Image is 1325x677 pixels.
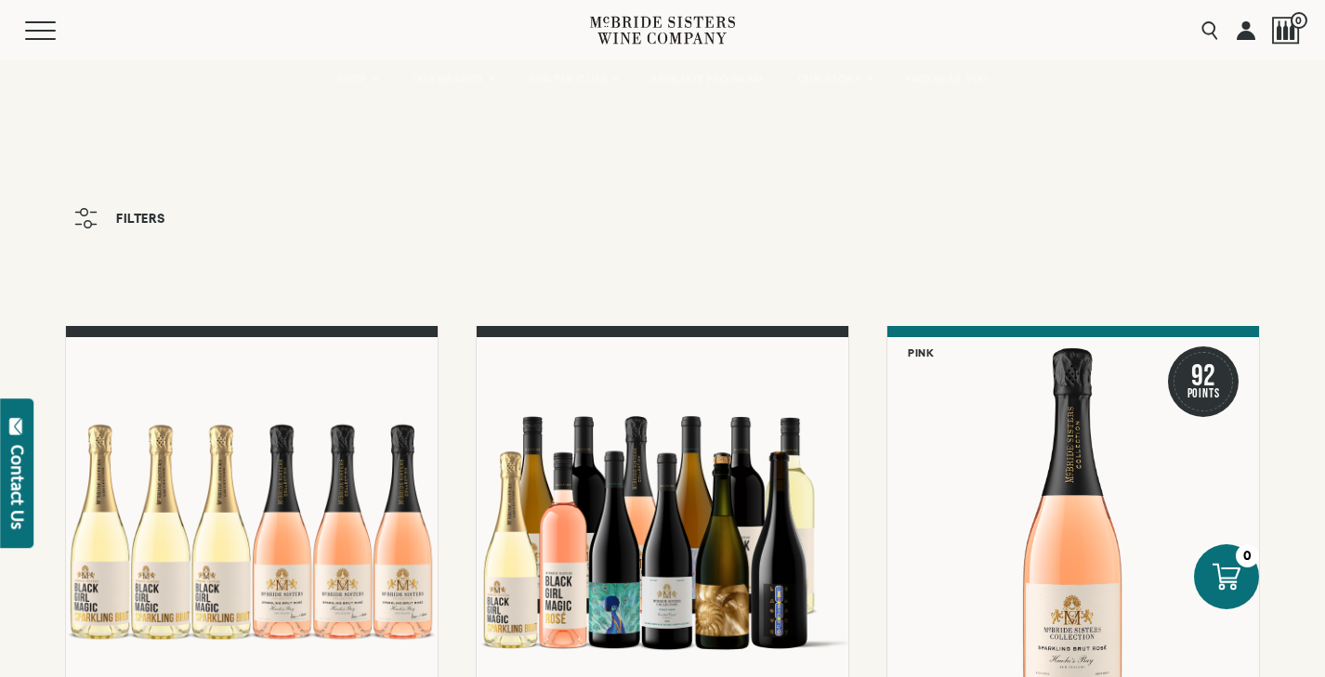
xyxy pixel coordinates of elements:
span: SHOP [337,72,369,85]
a: OUR STORY [785,60,885,98]
div: 0 [1236,544,1259,567]
span: AFFILIATE PROGRAM [650,72,764,85]
span: OUR STORY [797,72,862,85]
span: 0 [1291,12,1307,29]
h6: Pink [908,346,934,358]
a: OUR BRANDS [400,60,506,98]
span: Filters [116,212,165,225]
span: JOIN THE CLUB [528,72,608,85]
a: JOIN THE CLUB [516,60,630,98]
button: Mobile Menu Trigger [25,21,92,40]
a: FIND NEAR YOU [893,60,1001,98]
span: FIND NEAR YOU [905,72,989,85]
a: AFFILIATE PROGRAM [638,60,776,98]
div: Contact Us [8,445,27,529]
span: OUR BRANDS [412,72,484,85]
button: Filters [65,199,175,238]
a: SHOP [325,60,390,98]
